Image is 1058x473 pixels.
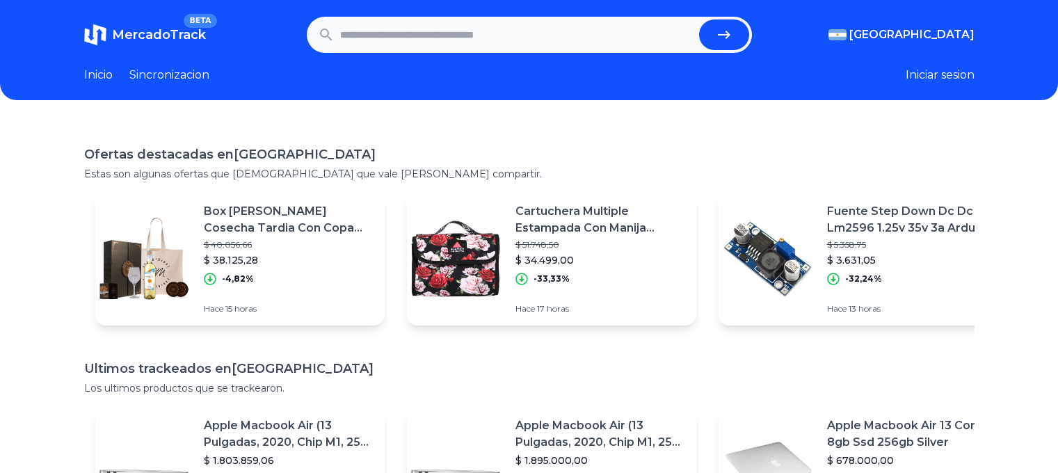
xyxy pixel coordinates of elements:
a: MercadoTrackBETA [84,24,206,46]
p: Hace 13 horas [827,303,997,314]
a: Inicio [84,67,113,83]
a: Featured imageBox [PERSON_NAME] Cosecha Tardia Con Copa Transparente Grabada$ 40.056,66$ 38.125,2... [95,192,385,326]
a: Sincronizacion [129,67,209,83]
span: [GEOGRAPHIC_DATA] [849,26,975,43]
h1: Ultimos trackeados en [GEOGRAPHIC_DATA] [84,359,975,378]
p: Box [PERSON_NAME] Cosecha Tardia Con Copa Transparente Grabada [204,203,374,236]
p: -32,24% [845,273,882,284]
img: MercadoTrack [84,24,106,46]
img: Featured image [719,210,816,307]
h1: Ofertas destacadas en [GEOGRAPHIC_DATA] [84,145,975,164]
p: Fuente Step Down Dc Dc Lm2596 1.25v 35v 3a Arduino Nubbeo [827,203,997,236]
img: Featured image [407,210,504,307]
a: Featured imageCartuchera Multiple Estampada Con Manija Agarrate Catalina$ 51.748,50$ 34.499,00-33... [407,192,696,326]
p: Cartuchera Multiple Estampada Con Manija Agarrate Catalina [515,203,685,236]
p: -33,33% [534,273,570,284]
a: Featured imageFuente Step Down Dc Dc Lm2596 1.25v 35v 3a Arduino Nubbeo$ 5.358,75$ 3.631,05-32,24... [719,192,1008,326]
p: $ 34.499,00 [515,253,685,267]
p: $ 1.803.859,06 [204,454,374,467]
p: $ 5.358,75 [827,239,997,250]
p: $ 3.631,05 [827,253,997,267]
span: MercadoTrack [112,27,206,42]
p: $ 678.000,00 [827,454,997,467]
button: [GEOGRAPHIC_DATA] [828,26,975,43]
p: Los ultimos productos que se trackearon. [84,381,975,395]
p: Estas son algunas ofertas que [DEMOGRAPHIC_DATA] que vale [PERSON_NAME] compartir. [84,167,975,181]
p: $ 40.056,66 [204,239,374,250]
p: Apple Macbook Air (13 Pulgadas, 2020, Chip M1, 256 Gb De Ssd, 8 Gb De Ram) - Plata [515,417,685,451]
img: Argentina [828,29,847,40]
button: Iniciar sesion [906,67,975,83]
p: $ 51.748,50 [515,239,685,250]
p: Hace 15 horas [204,303,374,314]
img: Featured image [95,210,193,307]
span: BETA [184,14,216,28]
p: $ 38.125,28 [204,253,374,267]
p: -4,82% [222,273,254,284]
p: Apple Macbook Air 13 Core I5 8gb Ssd 256gb Silver [827,417,997,451]
p: Hace 17 horas [515,303,685,314]
p: Apple Macbook Air (13 Pulgadas, 2020, Chip M1, 256 Gb De Ssd, 8 Gb De Ram) - Plata [204,417,374,451]
p: $ 1.895.000,00 [515,454,685,467]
